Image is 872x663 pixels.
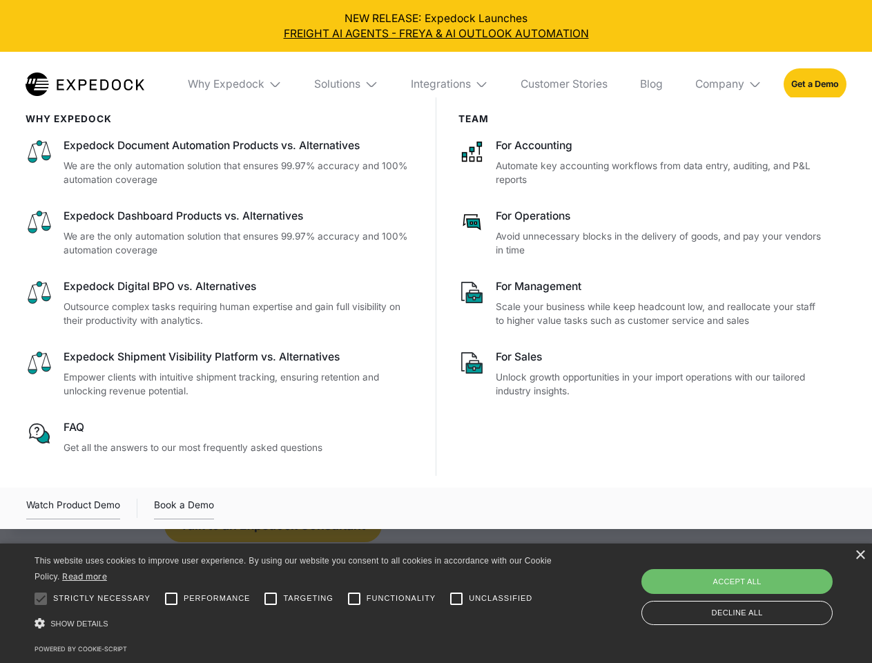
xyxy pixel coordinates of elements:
div: FAQ [64,420,414,435]
div: Solutions [304,52,389,117]
div: Integrations [411,77,471,91]
div: Integrations [400,52,499,117]
div: For Accounting [496,138,824,153]
p: Outsource complex tasks requiring human expertise and gain full visibility on their productivity ... [64,300,414,328]
div: Show details [35,615,556,633]
span: Performance [184,593,251,604]
p: Get all the answers to our most frequently asked questions [64,441,414,455]
span: Unclassified [469,593,532,604]
div: WHy Expedock [26,113,414,124]
div: Solutions [314,77,360,91]
iframe: Chat Widget [642,514,872,663]
a: For OperationsAvoid unnecessary blocks in the delivery of goods, and pay your vendors in time [458,209,825,258]
a: For ManagementScale your business while keep headcount low, and reallocate your staff to higher v... [458,279,825,328]
div: For Sales [496,349,824,365]
a: open lightbox [26,497,120,519]
p: Avoid unnecessary blocks in the delivery of goods, and pay your vendors in time [496,229,824,258]
div: Expedock Shipment Visibility Platform vs. Alternatives [64,349,414,365]
a: Expedock Shipment Visibility Platform vs. AlternativesEmpower clients with intuitive shipment tra... [26,349,414,398]
span: Targeting [283,593,333,604]
div: Team [458,113,825,124]
div: Why Expedock [188,77,264,91]
a: Customer Stories [510,52,618,117]
p: Empower clients with intuitive shipment tracking, ensuring retention and unlocking revenue potent... [64,370,414,398]
p: Unlock growth opportunities in your import operations with our tailored industry insights. [496,370,824,398]
a: Powered by cookie-script [35,645,127,653]
div: NEW RELEASE: Expedock Launches [11,11,862,41]
a: Get a Demo [784,68,846,99]
a: Expedock Dashboard Products vs. AlternativesWe are the only automation solution that ensures 99.9... [26,209,414,258]
a: FAQGet all the answers to our most frequently asked questions [26,420,414,454]
a: For SalesUnlock growth opportunities in your import operations with our tailored industry insights. [458,349,825,398]
a: Blog [629,52,673,117]
span: Strictly necessary [53,593,151,604]
span: This website uses cookies to improve user experience. By using our website you consent to all coo... [35,556,552,582]
div: For Operations [496,209,824,224]
p: Automate key accounting workflows from data entry, auditing, and P&L reports [496,159,824,187]
p: We are the only automation solution that ensures 99.97% accuracy and 100% automation coverage [64,229,414,258]
div: Watch Product Demo [26,497,120,519]
p: We are the only automation solution that ensures 99.97% accuracy and 100% automation coverage [64,159,414,187]
a: FREIGHT AI AGENTS - FREYA & AI OUTLOOK AUTOMATION [11,26,862,41]
div: Company [695,77,744,91]
a: Expedock Digital BPO vs. AlternativesOutsource complex tasks requiring human expertise and gain f... [26,279,414,328]
div: Why Expedock [177,52,293,117]
a: Read more [62,571,107,582]
a: Expedock Document Automation Products vs. AlternativesWe are the only automation solution that en... [26,138,414,187]
p: Scale your business while keep headcount low, and reallocate your staff to higher value tasks suc... [496,300,824,328]
div: For Management [496,279,824,294]
div: Expedock Dashboard Products vs. Alternatives [64,209,414,224]
span: Functionality [367,593,436,604]
span: Show details [50,619,108,628]
a: Book a Demo [154,497,214,519]
div: Expedock Document Automation Products vs. Alternatives [64,138,414,153]
div: Expedock Digital BPO vs. Alternatives [64,279,414,294]
div: Company [684,52,773,117]
a: For AccountingAutomate key accounting workflows from data entry, auditing, and P&L reports [458,138,825,187]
